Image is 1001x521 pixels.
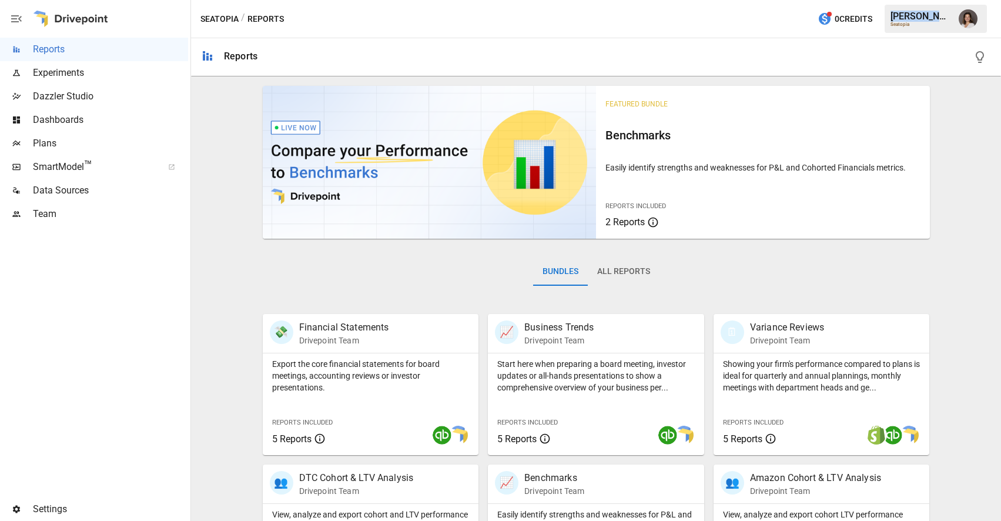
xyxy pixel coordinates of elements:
[84,158,92,173] span: ™
[890,22,952,27] div: Seatopia
[750,320,824,335] p: Variance Reviews
[299,335,389,346] p: Drivepoint Team
[33,42,188,56] span: Reports
[270,471,293,495] div: 👥
[495,320,518,344] div: 📈
[524,485,584,497] p: Drivepoint Team
[263,86,597,239] img: video thumbnail
[33,207,188,221] span: Team
[605,202,666,210] span: Reports Included
[33,136,188,151] span: Plans
[33,113,188,127] span: Dashboards
[723,433,762,445] span: 5 Reports
[200,12,239,26] button: Seatopia
[867,426,886,445] img: shopify
[835,12,872,26] span: 0 Credits
[495,471,518,495] div: 📈
[952,2,985,35] button: Franziska Ibscher
[433,426,451,445] img: quickbooks
[900,426,919,445] img: smart model
[813,8,877,30] button: 0Credits
[524,320,594,335] p: Business Trends
[605,216,645,228] span: 2 Reports
[605,126,920,145] h6: Benchmarks
[272,433,312,445] span: 5 Reports
[959,9,977,28] img: Franziska Ibscher
[272,419,333,426] span: Reports Included
[605,100,668,108] span: Featured Bundle
[272,358,470,393] p: Export the core financial statements for board meetings, accounting reviews or investor presentat...
[497,358,695,393] p: Start here when preparing a board meeting, investor updates or all-hands presentations to show a ...
[33,160,155,174] span: SmartModel
[224,51,257,62] div: Reports
[675,426,694,445] img: smart model
[33,89,188,103] span: Dazzler Studio
[299,320,389,335] p: Financial Statements
[723,419,784,426] span: Reports Included
[497,419,558,426] span: Reports Included
[533,258,588,286] button: Bundles
[449,426,468,445] img: smart model
[750,335,824,346] p: Drivepoint Team
[750,485,881,497] p: Drivepoint Team
[605,162,920,173] p: Easily identify strengths and weaknesses for P&L and Cohorted Financials metrics.
[241,12,245,26] div: /
[33,183,188,198] span: Data Sources
[299,471,414,485] p: DTC Cohort & LTV Analysis
[497,433,537,445] span: 5 Reports
[270,320,293,344] div: 💸
[723,358,920,393] p: Showing your firm's performance compared to plans is ideal for quarterly and annual plannings, mo...
[524,471,584,485] p: Benchmarks
[299,485,414,497] p: Drivepoint Team
[33,502,188,516] span: Settings
[883,426,902,445] img: quickbooks
[721,320,744,344] div: 🗓
[524,335,594,346] p: Drivepoint Team
[721,471,744,495] div: 👥
[658,426,677,445] img: quickbooks
[33,66,188,80] span: Experiments
[890,11,952,22] div: [PERSON_NAME]
[750,471,881,485] p: Amazon Cohort & LTV Analysis
[588,258,659,286] button: All Reports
